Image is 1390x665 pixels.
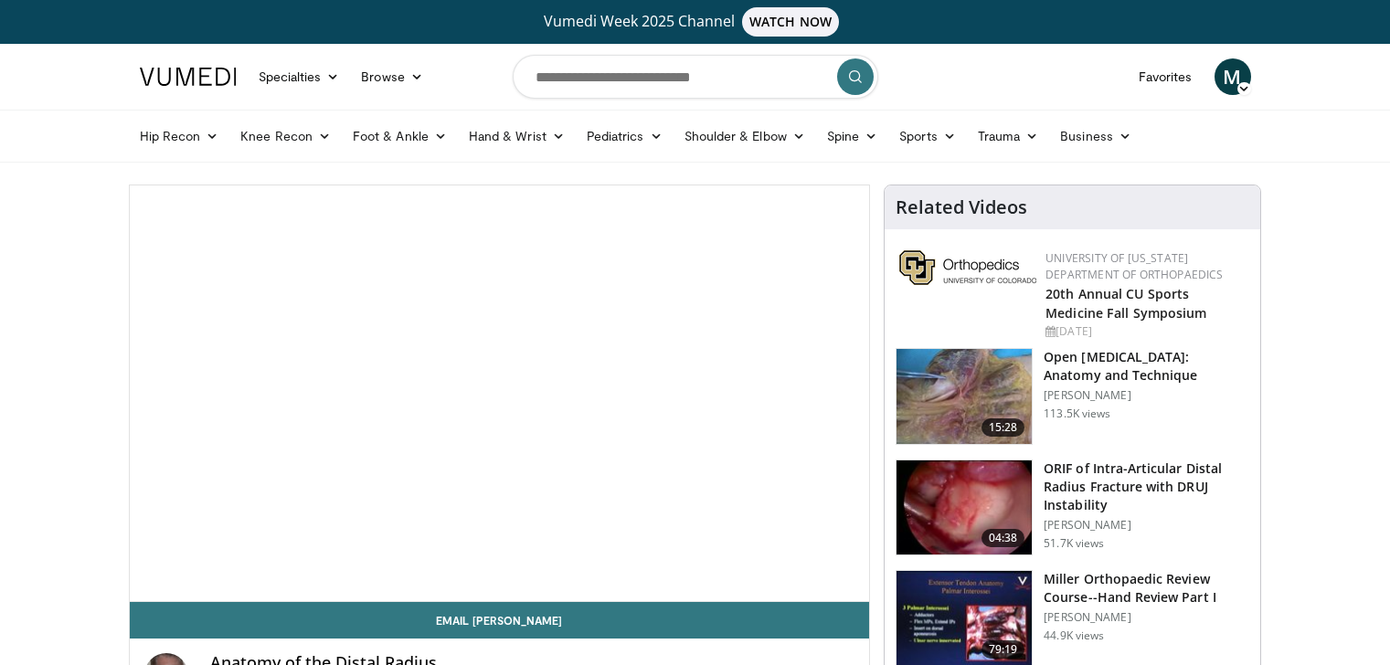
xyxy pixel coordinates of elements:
a: Hip Recon [129,118,230,154]
a: 20th Annual CU Sports Medicine Fall Symposium [1045,285,1206,322]
a: Pediatrics [576,118,674,154]
p: [PERSON_NAME] [1044,610,1249,625]
a: Knee Recon [229,118,342,154]
input: Search topics, interventions [513,55,878,99]
video-js: Video Player [130,185,870,602]
h4: Related Videos [896,196,1027,218]
img: f205fea7-5dbf-4452-aea8-dd2b960063ad.150x105_q85_crop-smart_upscale.jpg [897,460,1032,555]
img: Bindra_-_open_carpal_tunnel_2.png.150x105_q85_crop-smart_upscale.jpg [897,349,1032,444]
img: VuMedi Logo [140,68,237,86]
a: M [1215,58,1251,95]
span: WATCH NOW [742,7,839,37]
a: Vumedi Week 2025 ChannelWATCH NOW [143,7,1248,37]
a: 04:38 ORIF of Intra-Articular Distal Radius Fracture with DRUJ Instability [PERSON_NAME] 51.7K views [896,459,1249,556]
a: Hand & Wrist [458,118,576,154]
p: [PERSON_NAME] [1044,518,1249,533]
p: 51.7K views [1044,536,1104,551]
a: Email [PERSON_NAME] [130,602,870,639]
img: 355603a8-37da-49b6-856f-e00d7e9307d3.png.150x105_q85_autocrop_double_scale_upscale_version-0.2.png [899,250,1036,285]
a: Favorites [1128,58,1204,95]
a: Trauma [967,118,1050,154]
a: Foot & Ankle [342,118,458,154]
p: [PERSON_NAME] [1044,388,1249,403]
h3: ORIF of Intra-Articular Distal Radius Fracture with DRUJ Instability [1044,459,1249,514]
div: [DATE] [1045,323,1246,340]
a: Business [1049,118,1142,154]
a: Browse [350,58,434,95]
a: Sports [888,118,967,154]
a: University of [US_STATE] Department of Orthopaedics [1045,250,1223,282]
h3: Open [MEDICAL_DATA]: Anatomy and Technique [1044,348,1249,385]
span: 79:19 [981,640,1025,659]
span: 15:28 [981,418,1025,437]
a: 15:28 Open [MEDICAL_DATA]: Anatomy and Technique [PERSON_NAME] 113.5K views [896,348,1249,445]
a: Spine [816,118,888,154]
a: Specialties [248,58,351,95]
span: 04:38 [981,529,1025,547]
p: 44.9K views [1044,628,1104,643]
p: 113.5K views [1044,406,1110,421]
h3: Miller Orthopaedic Review Course--Hand Review Part I [1044,570,1249,607]
a: Shoulder & Elbow [674,118,816,154]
